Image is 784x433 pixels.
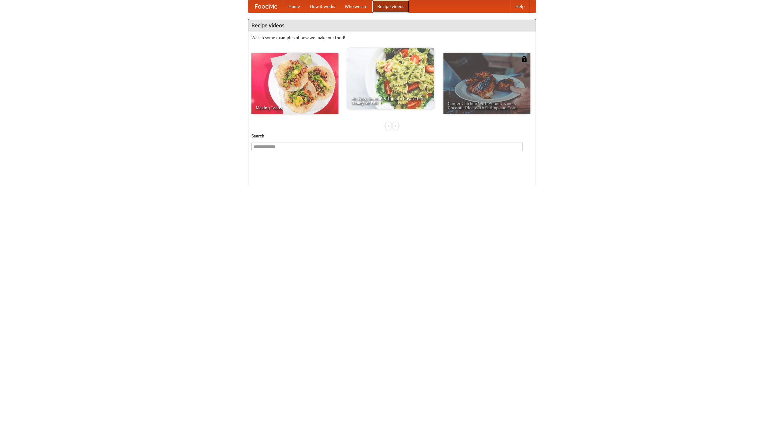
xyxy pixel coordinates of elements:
a: How it works [305,0,340,13]
a: Who we are [340,0,372,13]
a: Help [511,0,530,13]
a: Making Tacos [251,53,338,114]
h5: Search [251,133,533,139]
img: 483408.png [521,56,527,62]
a: Recipe videos [372,0,409,13]
div: « [386,122,391,130]
a: FoodMe [248,0,284,13]
a: An Easy, Summery Tomato Pasta That's Ready for Fall [347,48,434,109]
div: » [393,122,398,130]
h4: Recipe videos [248,19,536,32]
span: Making Tacos [256,106,334,110]
p: Watch some examples of how we make our food! [251,35,533,41]
a: Home [284,0,305,13]
span: An Easy, Summery Tomato Pasta That's Ready for Fall [352,96,430,105]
